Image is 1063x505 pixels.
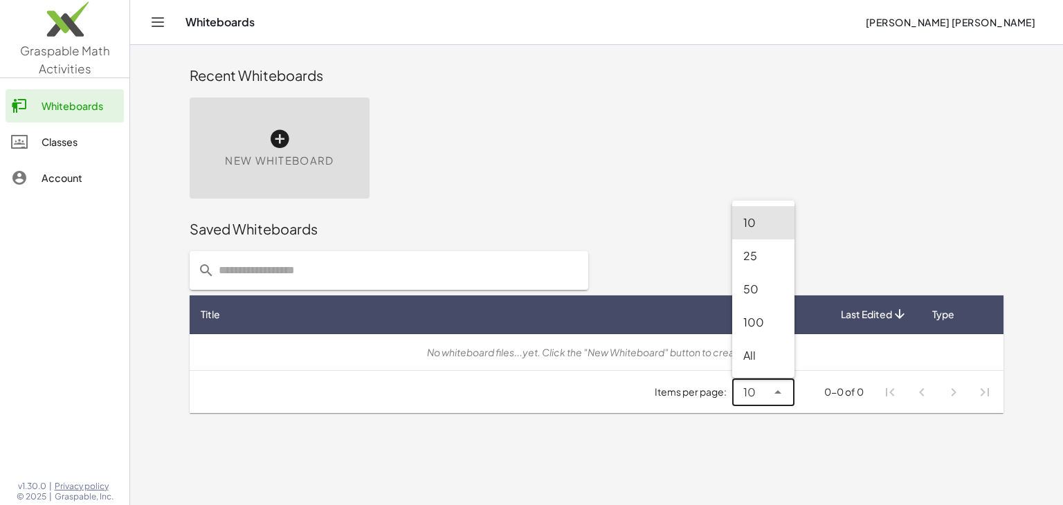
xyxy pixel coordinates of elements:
a: Account [6,161,124,194]
span: Last Edited [841,307,892,322]
div: undefined-list [732,201,794,378]
div: No whiteboard files...yet. Click the "New Whiteboard" button to create one! [201,345,992,360]
button: Toggle navigation [147,11,169,33]
div: All [743,347,783,364]
a: Whiteboards [6,89,124,122]
div: Recent Whiteboards [190,66,1003,85]
span: © 2025 [17,491,46,502]
span: Graspable, Inc. [55,491,113,502]
div: Whiteboards [42,98,118,114]
span: v1.30.0 [18,481,46,492]
a: Classes [6,125,124,158]
span: 10 [743,384,756,401]
nav: Pagination Navigation [875,376,1001,408]
span: | [49,491,52,502]
span: | [49,481,52,492]
div: Classes [42,134,118,150]
button: [PERSON_NAME] [PERSON_NAME] [854,10,1046,35]
i: prepended action [198,262,215,279]
div: 25 [743,248,783,264]
div: 50 [743,281,783,297]
span: Graspable Math Activities [20,43,110,76]
div: 0-0 of 0 [824,385,864,399]
span: Title [201,307,220,322]
div: 100 [743,314,783,331]
div: 10 [743,214,783,231]
span: [PERSON_NAME] [PERSON_NAME] [865,16,1035,28]
span: New Whiteboard [225,153,334,169]
span: Type [932,307,954,322]
div: Account [42,169,118,186]
div: Saved Whiteboards [190,219,1003,239]
a: Privacy policy [55,481,113,492]
span: Items per page: [655,385,732,399]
